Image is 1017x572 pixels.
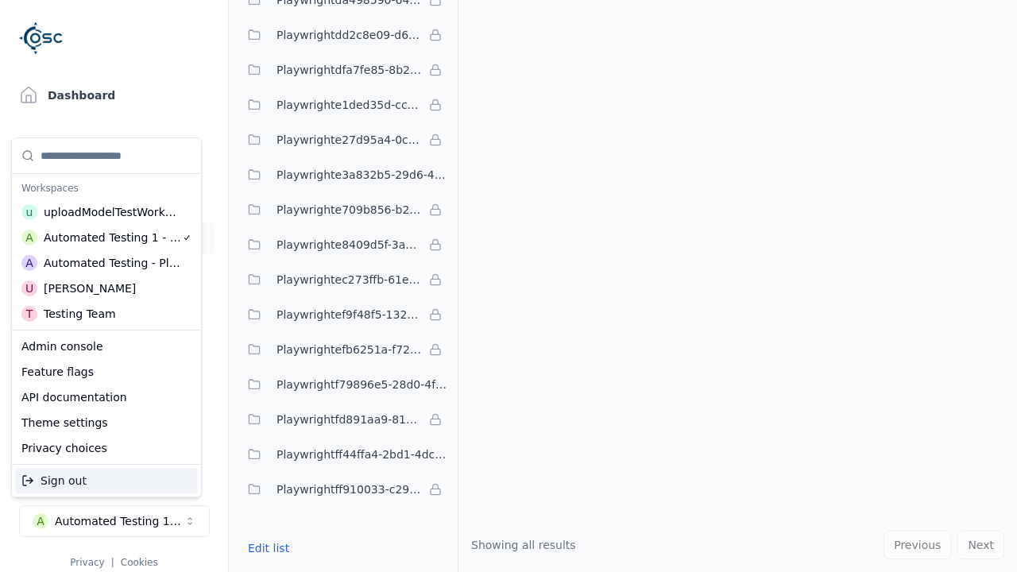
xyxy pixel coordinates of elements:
div: uploadModelTestWorkspace [44,204,180,220]
div: Suggestions [12,330,201,464]
div: T [21,306,37,322]
div: Privacy choices [15,435,198,461]
div: Automated Testing - Playwright [44,255,181,271]
div: Suggestions [12,465,201,497]
div: API documentation [15,385,198,410]
div: Testing Team [44,306,116,322]
div: Feature flags [15,359,198,385]
div: Admin console [15,334,198,359]
div: U [21,280,37,296]
div: A [21,230,37,245]
div: Theme settings [15,410,198,435]
div: [PERSON_NAME] [44,280,136,296]
div: u [21,204,37,220]
div: Sign out [15,468,198,493]
div: Workspaces [15,177,198,199]
div: A [21,255,37,271]
div: Suggestions [12,138,201,330]
div: Automated Testing 1 - Playwright [44,230,182,245]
